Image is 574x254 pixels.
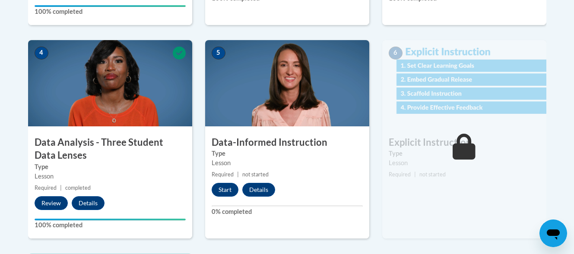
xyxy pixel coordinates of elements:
[212,207,363,216] label: 0% completed
[389,158,540,168] div: Lesson
[212,171,234,178] span: Required
[212,158,363,168] div: Lesson
[389,47,403,60] span: 6
[382,40,546,126] img: Course Image
[237,171,239,178] span: |
[35,7,186,16] label: 100% completed
[419,171,446,178] span: not started
[242,183,275,197] button: Details
[35,5,186,7] div: Your progress
[414,171,416,178] span: |
[35,219,186,220] div: Your progress
[72,196,105,210] button: Details
[35,220,186,230] label: 100% completed
[212,47,225,60] span: 5
[35,196,68,210] button: Review
[205,136,369,149] h3: Data-Informed Instruction
[205,40,369,126] img: Course Image
[28,136,192,163] h3: Data Analysis - Three Student Data Lenses
[389,149,540,158] label: Type
[212,149,363,158] label: Type
[382,136,546,149] h3: Explicit Instruction
[539,220,567,247] iframe: Button to launch messaging window
[35,47,48,60] span: 4
[212,183,238,197] button: Start
[389,171,411,178] span: Required
[242,171,269,178] span: not started
[35,185,57,191] span: Required
[35,162,186,172] label: Type
[35,172,186,181] div: Lesson
[60,185,62,191] span: |
[28,40,192,126] img: Course Image
[65,185,91,191] span: completed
